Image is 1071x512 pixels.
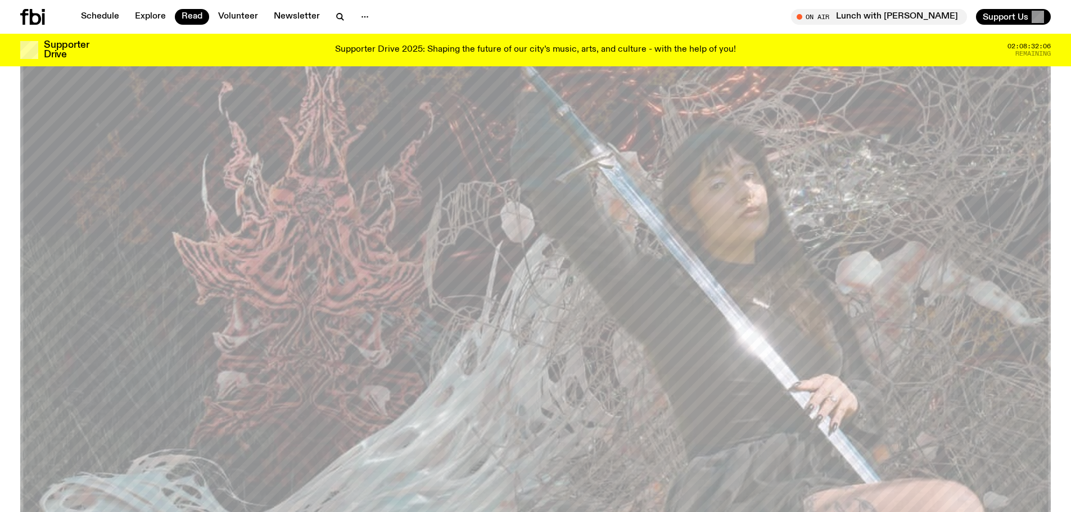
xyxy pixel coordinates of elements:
span: Support Us [983,12,1028,22]
a: Volunteer [211,9,265,25]
a: Explore [128,9,173,25]
button: Support Us [976,9,1051,25]
p: Supporter Drive 2025: Shaping the future of our city’s music, arts, and culture - with the help o... [335,45,736,55]
h3: Supporter Drive [44,40,89,60]
button: On AirLunch with [PERSON_NAME] [791,9,967,25]
a: Newsletter [267,9,327,25]
a: Schedule [74,9,126,25]
a: Read [175,9,209,25]
span: Remaining [1015,51,1051,57]
span: 02:08:32:06 [1007,43,1051,49]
